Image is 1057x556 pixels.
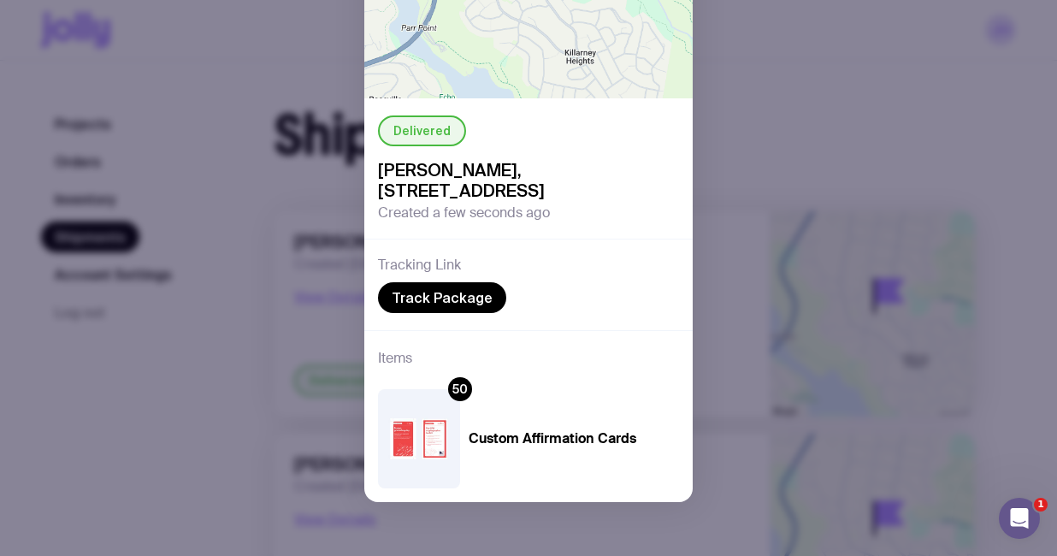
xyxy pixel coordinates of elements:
span: [PERSON_NAME], [STREET_ADDRESS] [378,160,679,201]
h4: Custom Affirmation Cards [469,430,636,447]
h3: Tracking Link [378,257,461,274]
span: 1 [1034,498,1048,512]
iframe: Intercom live chat [999,498,1040,539]
a: Track Package [378,282,506,313]
span: Created a few seconds ago [378,204,550,222]
h3: Items [378,348,412,369]
div: Delivered [378,115,466,146]
div: 50 [448,377,472,401]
